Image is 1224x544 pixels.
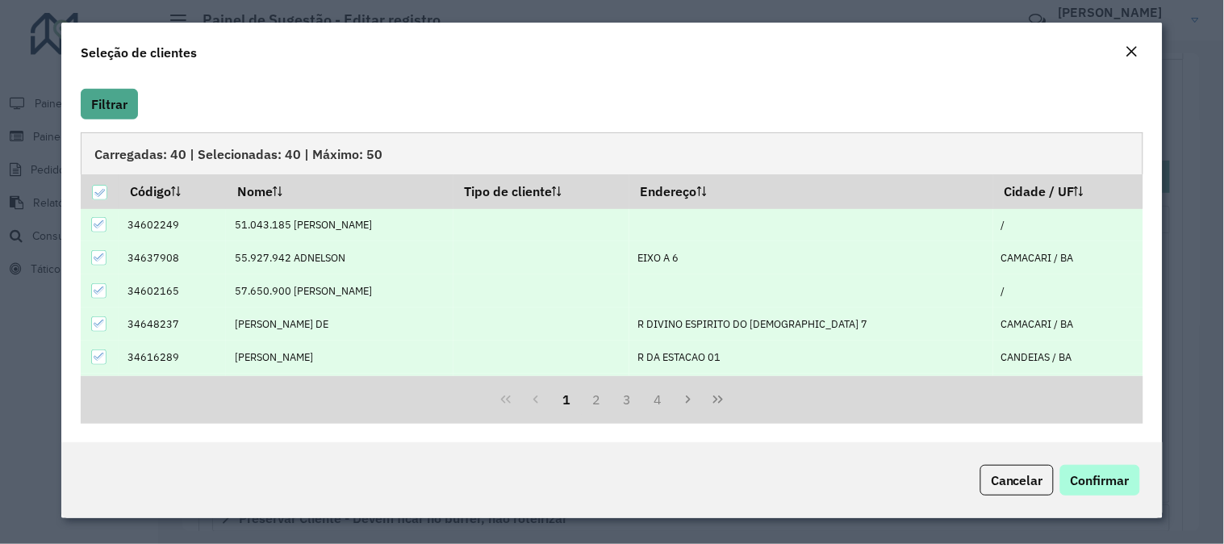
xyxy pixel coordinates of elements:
[226,341,453,374] td: [PERSON_NAME]
[993,341,1143,374] td: CANDEIAS / BA
[226,308,453,341] td: [PERSON_NAME] DE
[993,209,1143,242] td: /
[629,241,993,274] td: EIXO A 6
[81,43,197,62] h4: Seleção de clientes
[226,241,453,274] td: 55.927.942 ADNELSON
[1126,45,1138,58] em: Fechar
[629,308,993,341] td: R DIVINO ESPIRITO DO [DEMOGRAPHIC_DATA] 7
[453,174,629,208] th: Tipo de cliente
[991,472,1043,488] span: Cancelar
[226,209,453,242] td: 51.043.185 [PERSON_NAME]
[629,174,993,208] th: Endereço
[642,384,673,415] button: 4
[993,174,1143,208] th: Cidade / UF
[629,341,993,374] td: R DA ESTACAO 01
[119,209,226,242] td: 34602249
[993,241,1143,274] td: CAMACARI / BA
[226,174,453,208] th: Nome
[993,374,1143,407] td: /
[980,465,1054,496] button: Cancelar
[119,341,226,374] td: 34616289
[119,308,226,341] td: 34648237
[119,274,226,308] td: 34602165
[119,241,226,274] td: 34637908
[1060,465,1140,496] button: Confirmar
[81,89,138,119] button: Filtrar
[612,384,642,415] button: 3
[673,384,704,415] button: Next Page
[119,374,226,407] td: 34663501
[226,374,453,407] td: [PERSON_NAME] DA S
[119,174,226,208] th: Código
[1121,42,1143,63] button: Close
[1071,472,1130,488] span: Confirmar
[582,384,612,415] button: 2
[226,274,453,308] td: 57.650.900 [PERSON_NAME]
[993,308,1143,341] td: CAMACARI / BA
[704,384,734,415] button: Last Page
[993,274,1143,308] td: /
[81,132,1143,174] div: Carregadas: 40 | Selecionadas: 40 | Máximo: 50
[551,384,582,415] button: 1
